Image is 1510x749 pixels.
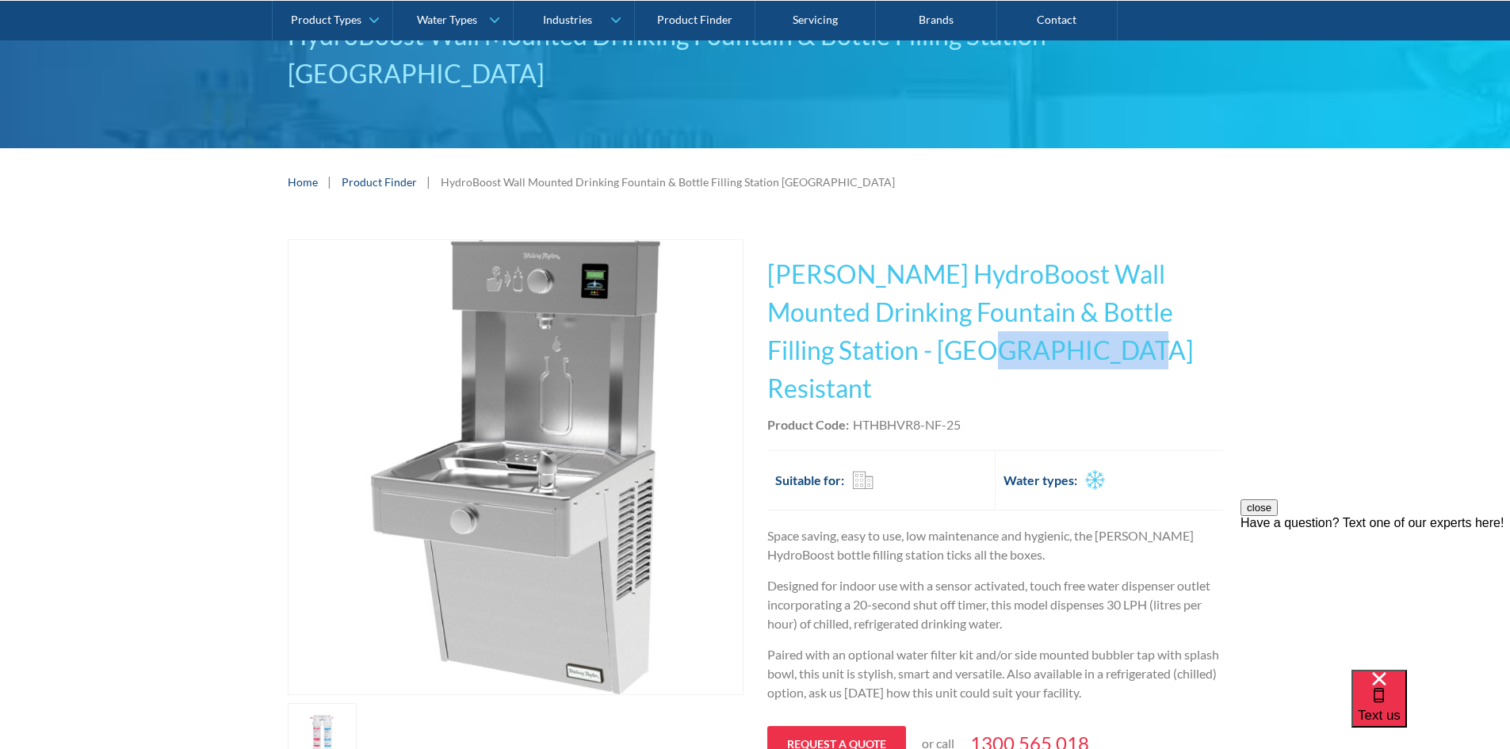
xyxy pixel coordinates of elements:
iframe: podium webchat widget prompt [1240,499,1510,690]
p: Paired with an optional water filter kit and/or side mounted bubbler tap with splash bowl, this u... [767,645,1223,702]
a: Home [288,174,318,190]
div: | [425,172,433,191]
div: Product Types [291,13,361,26]
p: Space saving, easy to use, low maintenance and hygienic, the [PERSON_NAME] HydroBoost bottle fill... [767,526,1223,564]
div: | [326,172,334,191]
strong: Product Code: [767,417,849,432]
h1: [PERSON_NAME] HydroBoost Wall Mounted Drinking Fountain & Bottle Filling Station - [GEOGRAPHIC_DA... [767,255,1223,407]
div: Water Types [417,13,477,26]
h2: Suitable for: [775,471,844,490]
a: Product Finder [342,174,417,190]
iframe: podium webchat widget bubble [1351,670,1510,749]
div: HydroBoost Wall Mounted Drinking Fountain & Bottle Filling Station [GEOGRAPHIC_DATA] [288,17,1223,93]
div: HydroBoost Wall Mounted Drinking Fountain & Bottle Filling Station [GEOGRAPHIC_DATA] [441,174,895,190]
h2: Water types: [1003,471,1077,490]
img: HydroBoost Wall Mounted Drinking Fountain & Bottle Filling Station Vandal Resistant [289,240,743,694]
div: HTHBHVR8-NF-25 [853,415,961,434]
p: Designed for indoor use with a sensor activated, touch free water dispenser outlet incorporating ... [767,576,1223,633]
div: Industries [543,13,592,26]
a: open lightbox [288,239,744,695]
